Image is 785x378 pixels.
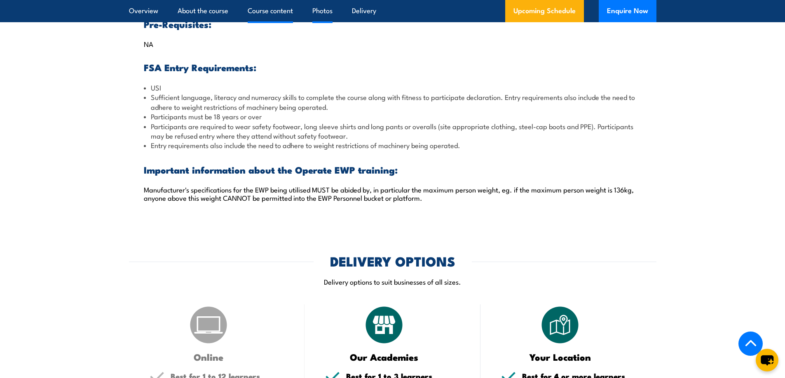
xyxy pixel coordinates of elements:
h3: Online [150,352,268,362]
li: USI [144,83,642,92]
li: Participants are required to wear safety footwear, long sleeve shirts and long pants or overalls ... [144,121,642,141]
p: Delivery options to suit businesses of all sizes. [129,277,656,286]
h3: FSA Entry Requirements: [144,63,642,72]
li: Participants must be 18 years or over [144,111,642,121]
button: chat-button [756,349,778,371]
h2: DELIVERY OPTIONS [330,255,455,267]
h3: Important information about the Operate EWP training: [144,165,642,174]
li: Sufficient language, literacy and numeracy skills to complete the course along with fitness to pa... [144,92,642,111]
h3: Your Location [501,352,619,362]
li: Entry requirements also include the need to adhere to weight restrictions of machinery being oper... [144,140,642,150]
h3: Our Academies [325,352,443,362]
h3: Pre-Requisites: [144,19,642,29]
p: Manufacturer's specifications for the EWP being utilised MUST be abided by, in particular the max... [144,185,642,202]
p: NA [144,39,642,48]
